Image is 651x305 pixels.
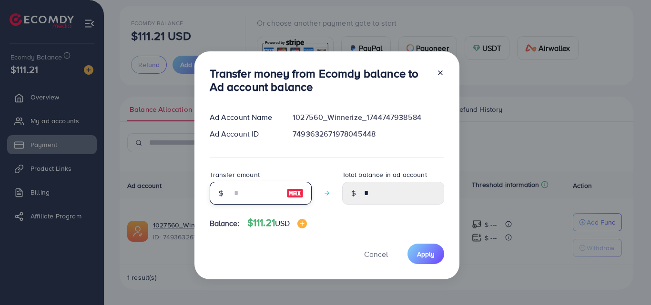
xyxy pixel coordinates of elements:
div: 7493632671978045448 [285,128,451,139]
button: Apply [407,244,444,264]
span: Apply [417,249,435,259]
label: Transfer amount [210,170,260,179]
span: USD [275,218,290,228]
img: image [297,219,307,228]
span: Balance: [210,218,240,229]
span: Cancel [364,249,388,259]
button: Cancel [352,244,400,264]
img: image [286,187,304,199]
label: Total balance in ad account [342,170,427,179]
div: 1027560_Winnerize_1744747938584 [285,112,451,123]
div: Ad Account ID [202,128,285,139]
h4: $111.21 [247,217,307,229]
h3: Transfer money from Ecomdy balance to Ad account balance [210,67,429,94]
iframe: Chat [610,262,644,298]
div: Ad Account Name [202,112,285,123]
